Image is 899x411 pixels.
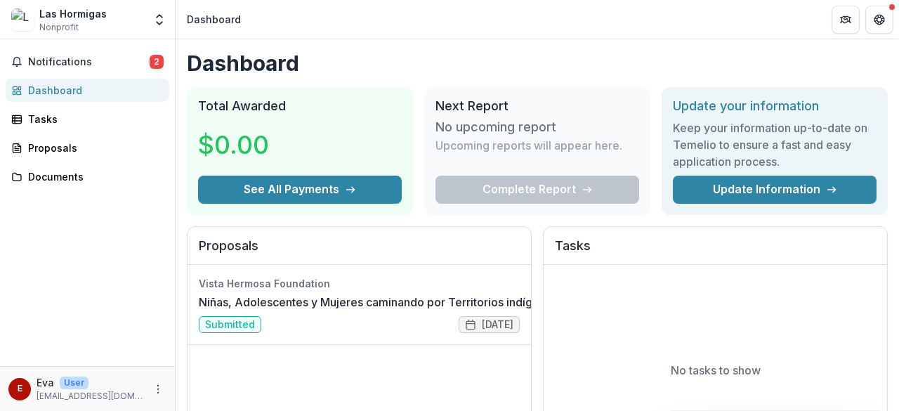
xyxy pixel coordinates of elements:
[28,141,158,155] div: Proposals
[435,98,639,114] h2: Next Report
[198,98,402,114] h2: Total Awarded
[28,112,158,126] div: Tasks
[673,98,877,114] h2: Update your information
[37,375,54,390] p: Eva
[6,165,169,188] a: Documents
[187,51,888,76] h1: Dashboard
[150,6,169,34] button: Open entity switcher
[555,238,876,265] h2: Tasks
[832,6,860,34] button: Partners
[28,56,150,68] span: Notifications
[28,169,158,184] div: Documents
[187,12,241,27] div: Dashboard
[39,6,107,21] div: Las Hormigas
[199,238,520,265] h2: Proposals
[150,55,164,69] span: 2
[6,79,169,102] a: Dashboard
[865,6,893,34] button: Get Help
[198,126,303,164] h3: $0.00
[673,176,877,204] a: Update Information
[673,119,877,170] h3: Keep your information up-to-date on Temelio to ensure a fast and easy application process.
[199,294,706,311] a: Niñas, Adolescentes y Mujeres caminando por Territorios indígenas Lencas Libres de Violencia.
[28,83,158,98] div: Dashboard
[11,8,34,31] img: Las Hormigas
[6,51,169,73] button: Notifications2
[60,377,88,389] p: User
[181,9,247,30] nav: breadcrumb
[18,384,22,393] div: Eva
[6,107,169,131] a: Tasks
[671,362,761,379] p: No tasks to show
[37,390,144,403] p: [EMAIL_ADDRESS][DOMAIN_NAME]
[435,137,622,154] p: Upcoming reports will appear here.
[6,136,169,159] a: Proposals
[198,176,402,204] button: See All Payments
[150,381,166,398] button: More
[39,21,79,34] span: Nonprofit
[435,119,556,135] h3: No upcoming report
